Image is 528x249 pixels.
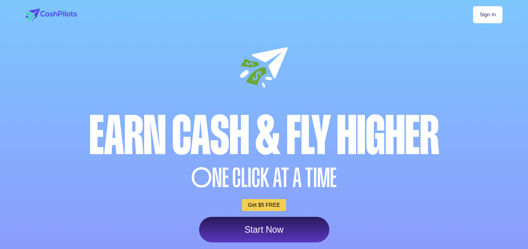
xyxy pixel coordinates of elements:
a: Get $5 FREE [242,199,286,211]
a: Start Now [199,217,329,242]
div: NE CLICK AT A TIME [24,165,504,191]
div: Earn Cash & Fly higher [24,109,504,163]
span: O [191,165,212,191]
a: Sign In [473,6,502,23]
img: logo [26,9,77,21]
